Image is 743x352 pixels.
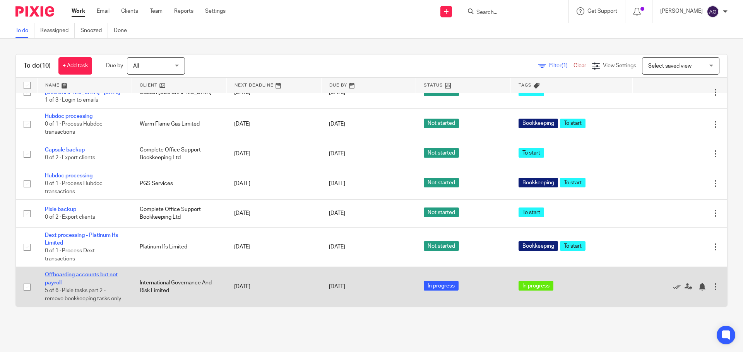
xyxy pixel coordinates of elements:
a: Offboarding accounts but not payroll [45,272,118,285]
span: Bookkeeping [519,178,558,187]
a: Emails and invoices - Station [GEOGRAPHIC_DATA] - [DATE] [45,82,120,95]
td: [DATE] [226,140,321,168]
td: [DATE] [226,168,321,199]
a: Clear [574,63,586,68]
span: Not started [424,241,459,251]
span: 0 of 2 · Export clients [45,155,95,161]
p: Due by [106,62,123,70]
span: 1 of 3 · Login to emails [45,97,98,103]
span: [DATE] [329,284,345,289]
a: Snoozed [80,23,108,38]
td: Complete Office Support Bookkeeping Ltd [132,200,227,227]
span: Get Support [587,9,617,14]
span: [DATE] [329,244,345,250]
span: In progress [424,281,459,291]
td: Platinum Ifs Limited [132,227,227,267]
h1: To do [24,62,51,70]
span: Not started [424,207,459,217]
img: Pixie [15,6,54,17]
span: To start [560,178,585,187]
a: Reassigned [40,23,75,38]
span: Select saved view [648,63,692,69]
a: Settings [205,7,226,15]
p: [PERSON_NAME] [660,7,703,15]
a: Clients [121,7,138,15]
span: 0 of 1 · Process Hubdoc transactions [45,121,103,135]
span: [DATE] [329,181,345,186]
td: [DATE] [226,108,321,140]
span: Filter [549,63,574,68]
span: Bookkeeping [519,119,558,128]
span: Not started [424,178,459,187]
span: 0 of 1 · Process Hubdoc transactions [45,181,103,194]
span: 0 of 2 · Export clients [45,214,95,220]
td: [DATE] [226,227,321,267]
span: 0 of 1 · Process Dext transactions [45,248,95,262]
a: To do [15,23,34,38]
a: Done [114,23,133,38]
a: Hubdoc processing [45,114,92,119]
a: Hubdoc processing [45,173,92,179]
a: Pixie backup [45,207,76,212]
span: [DATE] [329,211,345,216]
span: [DATE] [329,121,345,127]
span: Not started [424,119,459,128]
span: (1) [562,63,568,68]
img: svg%3E [707,5,719,18]
a: Capsule backup [45,147,85,153]
td: Complete Office Support Bookkeeping Ltd [132,140,227,168]
span: (10) [40,63,51,69]
td: [DATE] [226,200,321,227]
span: View Settings [603,63,636,68]
a: Reports [174,7,193,15]
span: [DATE] [329,151,345,156]
span: In progress [519,281,553,291]
span: Tags [519,83,532,87]
a: Work [72,7,85,15]
span: To start [560,119,585,128]
td: Warm Flame Gas Limited [132,108,227,140]
span: Not started [424,148,459,158]
span: To start [519,148,544,158]
a: Team [150,7,163,15]
a: Email [97,7,110,15]
td: PGS Services [132,168,227,199]
a: Dext processing - Platinum Ifs Limited [45,233,118,246]
td: International Governance And Risk Limited [132,267,227,306]
a: Mark as done [673,283,685,291]
span: To start [560,241,585,251]
a: + Add task [58,57,92,75]
span: Bookkeeping [519,241,558,251]
span: To start [519,207,544,217]
input: Search [476,9,545,16]
span: All [133,63,139,69]
td: [DATE] [226,267,321,306]
span: 5 of 6 · Pixie tasks part 2 - remove bookkeeping tasks only [45,288,121,301]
